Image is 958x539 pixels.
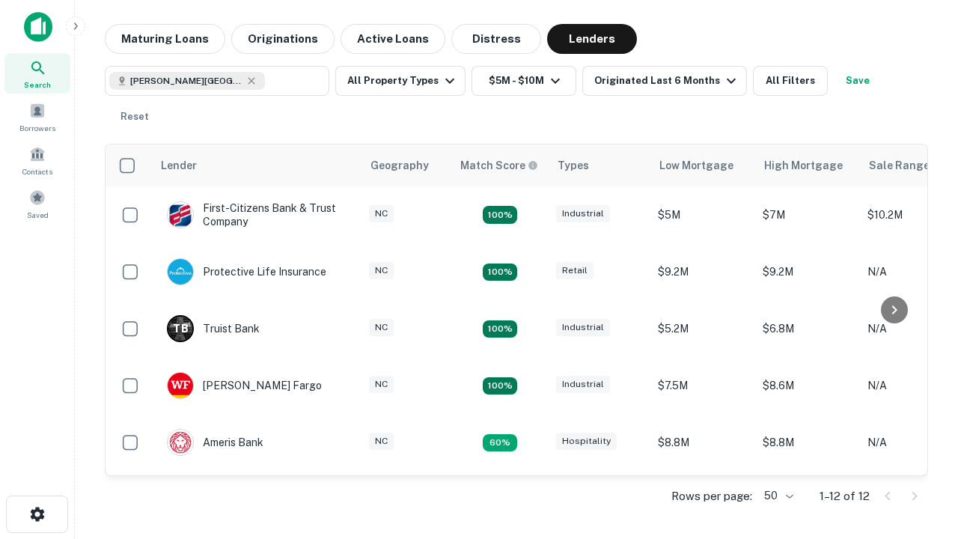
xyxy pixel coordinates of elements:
[4,97,70,137] a: Borrowers
[369,205,394,222] div: NC
[24,12,52,42] img: capitalize-icon.png
[168,259,193,284] img: picture
[27,209,49,221] span: Saved
[483,434,517,452] div: Matching Properties: 1, hasApolloMatch: undefined
[650,300,755,357] td: $5.2M
[755,357,860,414] td: $8.6M
[755,471,860,528] td: $9.2M
[650,144,755,186] th: Low Mortgage
[369,262,394,279] div: NC
[650,471,755,528] td: $9.2M
[460,157,535,174] h6: Match Score
[111,102,159,132] button: Reset
[755,144,860,186] th: High Mortgage
[483,264,517,281] div: Matching Properties: 2, hasApolloMatch: undefined
[483,377,517,395] div: Matching Properties: 2, hasApolloMatch: undefined
[167,201,347,228] div: First-citizens Bank & Trust Company
[168,430,193,455] img: picture
[341,24,445,54] button: Active Loans
[161,156,197,174] div: Lender
[472,66,576,96] button: $5M - $10M
[335,66,466,96] button: All Property Types
[650,414,755,471] td: $8.8M
[547,24,637,54] button: Lenders
[451,144,549,186] th: Capitalize uses an advanced AI algorithm to match your search with the best lender. The match sco...
[167,372,322,399] div: [PERSON_NAME] Fargo
[483,320,517,338] div: Matching Properties: 3, hasApolloMatch: undefined
[556,376,610,393] div: Industrial
[152,144,361,186] th: Lender
[755,300,860,357] td: $6.8M
[869,156,930,174] div: Sale Range
[19,122,55,134] span: Borrowers
[556,205,610,222] div: Industrial
[4,140,70,180] a: Contacts
[549,144,650,186] th: Types
[764,156,843,174] div: High Mortgage
[173,321,188,337] p: T B
[556,319,610,336] div: Industrial
[556,433,617,450] div: Hospitality
[755,243,860,300] td: $9.2M
[369,433,394,450] div: NC
[558,156,589,174] div: Types
[594,72,740,90] div: Originated Last 6 Months
[483,206,517,224] div: Matching Properties: 2, hasApolloMatch: undefined
[758,485,796,507] div: 50
[755,414,860,471] td: $8.8M
[460,157,538,174] div: Capitalize uses an advanced AI algorithm to match your search with the best lender. The match sco...
[451,24,541,54] button: Distress
[369,319,394,336] div: NC
[671,487,752,505] p: Rows per page:
[820,487,870,505] p: 1–12 of 12
[753,66,828,96] button: All Filters
[24,79,51,91] span: Search
[650,357,755,414] td: $7.5M
[883,371,958,443] iframe: Chat Widget
[231,24,335,54] button: Originations
[650,243,755,300] td: $9.2M
[167,429,263,456] div: Ameris Bank
[130,74,242,88] span: [PERSON_NAME][GEOGRAPHIC_DATA], [GEOGRAPHIC_DATA]
[369,376,394,393] div: NC
[556,262,594,279] div: Retail
[4,183,70,224] a: Saved
[167,315,260,342] div: Truist Bank
[22,165,52,177] span: Contacts
[650,186,755,243] td: $5M
[105,24,225,54] button: Maturing Loans
[370,156,429,174] div: Geography
[4,53,70,94] a: Search
[168,373,193,398] img: picture
[167,258,326,285] div: Protective Life Insurance
[755,186,860,243] td: $7M
[659,156,733,174] div: Low Mortgage
[834,66,882,96] button: Save your search to get updates of matches that match your search criteria.
[361,144,451,186] th: Geography
[582,66,747,96] button: Originated Last 6 Months
[168,202,193,228] img: picture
